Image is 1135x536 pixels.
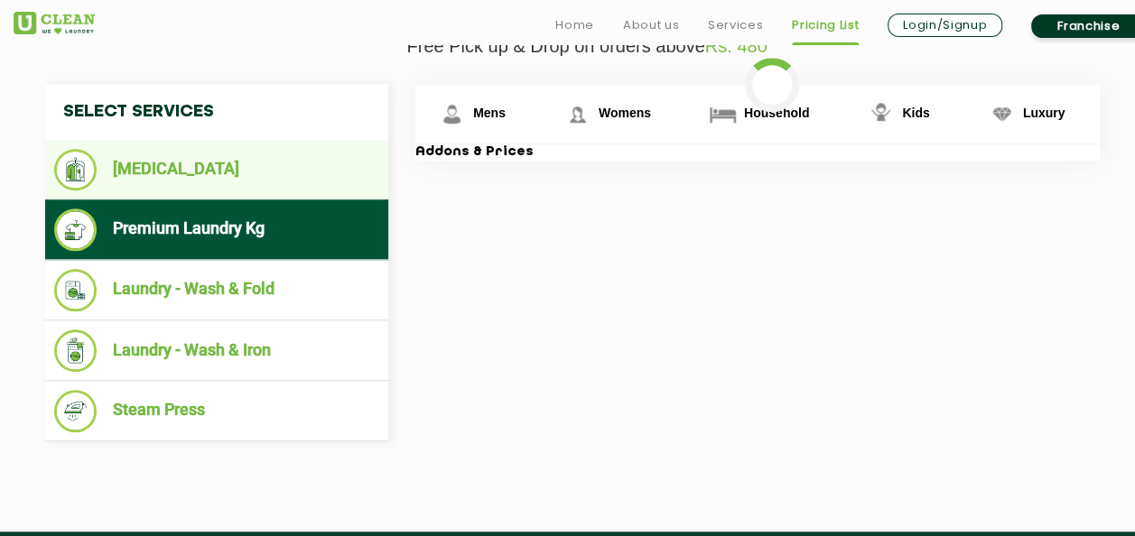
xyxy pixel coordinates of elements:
[705,36,768,56] span: Rs. 480
[54,269,97,311] img: Laundry - Wash & Fold
[473,106,506,120] span: Mens
[54,329,97,372] img: Laundry - Wash & Iron
[986,98,1018,130] img: Luxury
[599,106,651,120] span: Womens
[744,106,809,120] span: Household
[54,390,379,432] li: Steam Press
[54,269,379,311] li: Laundry - Wash & Fold
[562,98,593,130] img: Womens
[45,84,388,140] h4: Select Services
[54,390,97,432] img: Steam Press
[415,144,1100,161] h3: Addons & Prices
[708,14,763,36] a: Services
[792,14,859,36] a: Pricing List
[902,106,929,120] span: Kids
[623,14,679,36] a: About us
[888,14,1002,37] a: Login/Signup
[1023,106,1065,120] span: Luxury
[54,329,379,372] li: Laundry - Wash & Iron
[436,98,468,130] img: Mens
[865,98,897,130] img: Kids
[54,208,379,251] li: Premium Laundry Kg
[54,149,97,190] img: Dry Cleaning
[54,208,97,251] img: Premium Laundry Kg
[54,149,379,190] li: [MEDICAL_DATA]
[14,12,95,34] img: UClean Laundry and Dry Cleaning
[707,98,739,130] img: Household
[555,14,594,36] a: Home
